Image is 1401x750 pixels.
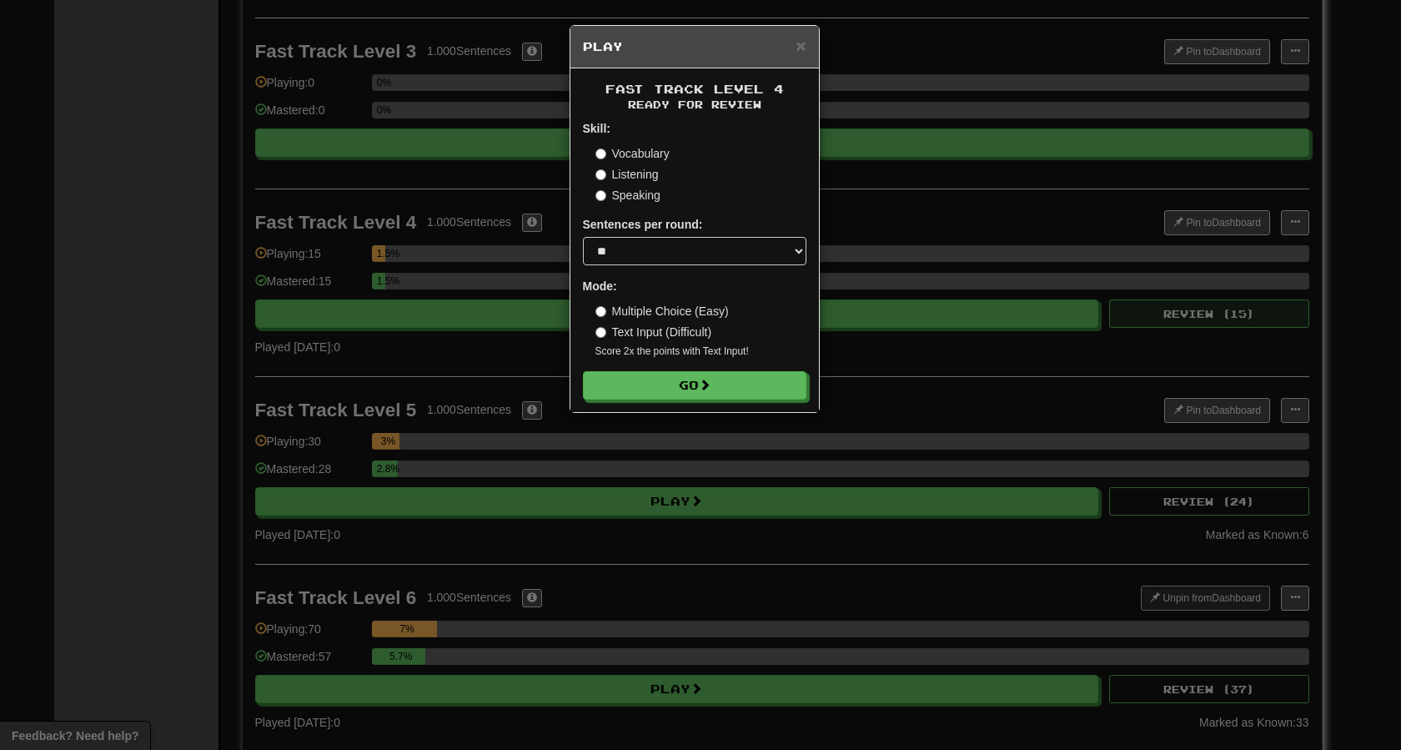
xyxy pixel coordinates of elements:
small: Score 2x the points with Text Input ! [595,345,806,359]
button: Close [796,37,806,54]
h5: Play [583,38,806,55]
small: Ready for Review [583,98,806,112]
button: Go [583,371,806,400]
label: Vocabulary [595,145,670,162]
input: Listening [595,169,606,180]
input: Text Input (Difficult) [595,327,606,338]
input: Speaking [595,190,606,201]
span: × [796,36,806,55]
strong: Skill: [583,122,610,135]
span: Fast Track Level 4 [605,82,784,96]
input: Multiple Choice (Easy) [595,306,606,317]
input: Vocabulary [595,148,606,159]
label: Speaking [595,187,660,204]
label: Sentences per round: [583,216,703,233]
label: Listening [595,166,659,183]
strong: Mode: [583,279,617,293]
label: Multiple Choice (Easy) [595,303,729,320]
label: Text Input (Difficult) [595,324,712,340]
